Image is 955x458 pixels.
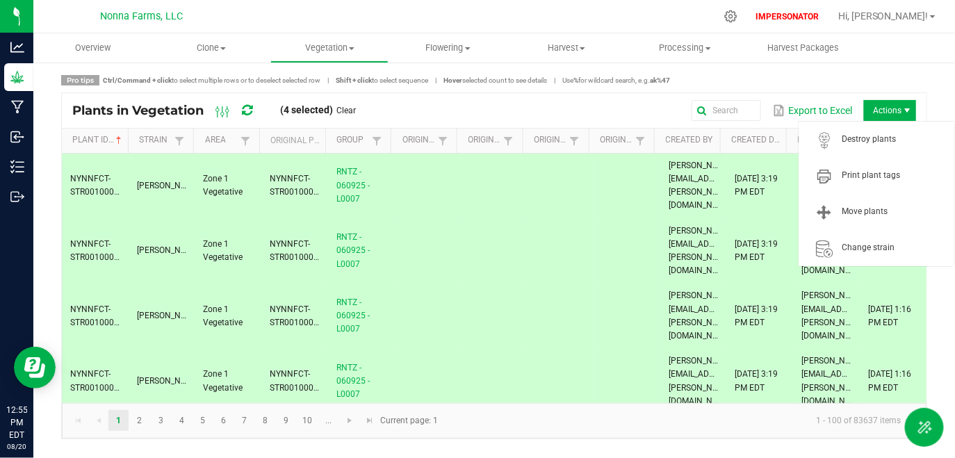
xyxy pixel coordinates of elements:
[6,441,27,452] p: 08/20
[336,167,370,203] a: RNTZ - 060925 - L0007
[203,369,243,392] span: Zone 1 Vegetative
[735,239,778,262] span: [DATE] 3:19 PM EDT
[152,42,269,54] span: Clone
[193,410,213,431] a: Page 5
[137,376,200,386] span: [PERSON_NAME]
[446,409,912,432] kendo-pager-info: 1 - 100 of 83637 items
[735,369,778,392] span: [DATE] 3:19 PM EDT
[139,135,171,146] a: StrainSortable
[864,100,916,121] span: Actions
[101,10,183,22] span: Nonna Farms, LLC
[566,132,582,149] a: Filter
[443,76,547,84] span: selected count to see details
[33,33,152,63] a: Overview
[270,304,338,327] span: NYNNFCT-STR00100001313
[868,304,911,327] span: [DATE] 1:16 PM EDT
[905,408,944,447] button: Toggle Menu
[70,304,138,327] span: NYNNFCT-STR00100001313
[750,10,824,23] p: IMPERSONATOR
[281,104,334,115] span: (4 selected)
[340,410,360,431] a: Go to the next page
[500,132,517,149] a: Filter
[62,403,927,439] kendo-pager: Current page: 1
[692,100,761,121] input: Search
[270,369,338,392] span: NYNNFCT-STR00100001314
[10,40,24,54] inline-svg: Analytics
[151,410,171,431] a: Page 3
[213,410,234,431] a: Page 6
[507,33,626,63] a: Harvest
[14,347,56,389] iframe: Resource center
[669,161,736,211] span: [PERSON_NAME][EMAIL_ADDRESS][PERSON_NAME][DOMAIN_NAME]
[336,135,368,146] a: GroupSortable
[129,410,149,431] a: Page 2
[573,76,578,84] strong: %
[562,76,670,84] span: Use for wildcard search, e.g.
[318,410,338,431] a: Page 11
[769,99,856,122] button: Export to Excel
[842,242,946,254] span: Change strain
[842,133,946,145] span: Destroy plants
[626,42,743,54] span: Processing
[203,239,243,262] span: Zone 1 Vegetative
[271,42,388,54] span: Vegetation
[735,304,778,327] span: [DATE] 3:19 PM EDT
[868,369,911,392] span: [DATE] 1:16 PM EDT
[270,239,338,262] span: NYNNFCT-STR00100001312
[468,135,500,146] a: Origin PlantSortable
[722,10,740,23] div: Manage settings
[365,415,376,426] span: Go to the last page
[276,410,296,431] a: Page 9
[336,76,372,84] strong: Shift + click
[72,135,122,146] a: Plant IDSortable
[297,410,318,431] a: Page 10
[802,291,870,341] span: [PERSON_NAME][EMAIL_ADDRESS][PERSON_NAME][DOMAIN_NAME]
[666,135,715,146] a: Created BySortable
[10,70,24,84] inline-svg: Grow
[368,132,385,149] a: Filter
[389,33,507,63] a: Flowering
[171,132,188,149] a: Filter
[6,404,27,441] p: 12:55 PM EDT
[632,132,648,149] a: Filter
[70,369,138,392] span: NYNNFCT-STR00100001314
[10,190,24,204] inline-svg: Outbound
[70,174,138,197] span: NYNNFCT-STR00100001311
[203,304,243,327] span: Zone 1 Vegetative
[237,132,254,149] a: Filter
[443,76,462,84] strong: Hover
[669,356,736,406] span: [PERSON_NAME][EMAIL_ADDRESS][PERSON_NAME][DOMAIN_NAME]
[336,363,370,399] a: RNTZ - 060925 - L0007
[320,75,336,85] span: |
[108,410,129,431] a: Page 1
[842,170,946,181] span: Print plant tags
[731,135,781,146] a: Created DateSortable
[103,76,172,84] strong: Ctrl/Command + click
[735,174,778,197] span: [DATE] 3:19 PM EDT
[428,75,443,85] span: |
[650,76,670,84] strong: ak%47
[797,135,847,146] a: Modified BySortable
[749,42,858,54] span: Harvest Packages
[70,239,138,262] span: NYNNFCT-STR00100001312
[61,75,99,85] span: Pro tips
[10,160,24,174] inline-svg: Inventory
[137,311,200,320] span: [PERSON_NAME]
[56,42,129,54] span: Overview
[172,410,192,431] a: Page 4
[402,135,434,146] a: Origin GroupSortable
[600,135,632,146] a: Origin Package Lot NumberSortable
[842,206,946,218] span: Move plants
[152,33,270,63] a: Clone
[669,291,736,341] span: [PERSON_NAME][EMAIL_ADDRESS][PERSON_NAME][DOMAIN_NAME]
[360,410,380,431] a: Go to the last page
[547,75,562,85] span: |
[838,10,929,22] span: Hi, [PERSON_NAME]!
[137,245,200,255] span: [PERSON_NAME]
[337,105,357,117] a: Clear
[205,135,237,146] a: AreaSortable
[336,76,428,84] span: to select sequence
[344,415,355,426] span: Go to the next page
[113,135,124,146] span: Sortable
[10,130,24,144] inline-svg: Inbound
